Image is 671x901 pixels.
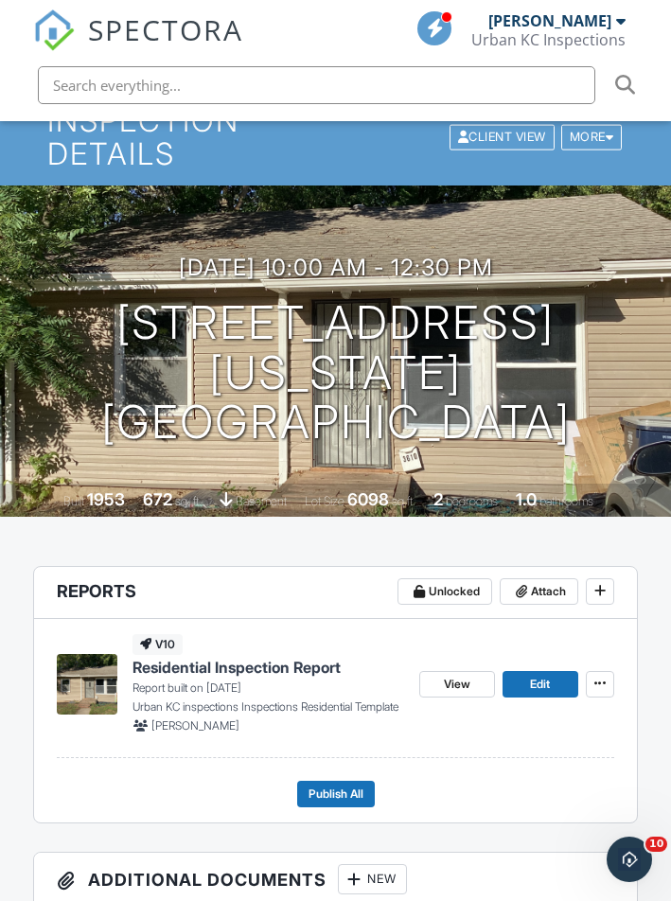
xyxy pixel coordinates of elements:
div: 1.0 [516,489,537,509]
div: 1953 [87,489,125,509]
h3: [DATE] 10:00 am - 12:30 pm [179,255,493,280]
div: Client View [450,124,555,150]
span: SPECTORA [88,9,243,49]
div: New [338,864,407,894]
span: basement [236,494,287,508]
span: sq. ft. [175,494,202,508]
div: 6098 [347,489,389,509]
div: 2 [433,489,443,509]
h1: Inspection Details [47,104,624,170]
div: [PERSON_NAME] [488,11,611,30]
input: Search everything... [38,66,595,104]
div: More [561,124,623,150]
div: 672 [143,489,172,509]
span: bathrooms [539,494,593,508]
span: Built [63,494,84,508]
iframe: Intercom live chat [607,837,652,882]
img: The Best Home Inspection Software - Spectora [33,9,75,51]
h1: [STREET_ADDRESS] [US_STATE][GEOGRAPHIC_DATA] [30,298,641,448]
span: Lot Size [305,494,344,508]
span: 10 [645,837,667,852]
span: sq.ft. [392,494,415,508]
div: Urban KC Inspections [471,30,626,49]
a: Client View [448,129,559,143]
span: bedrooms [446,494,498,508]
a: SPECTORA [33,26,243,65]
